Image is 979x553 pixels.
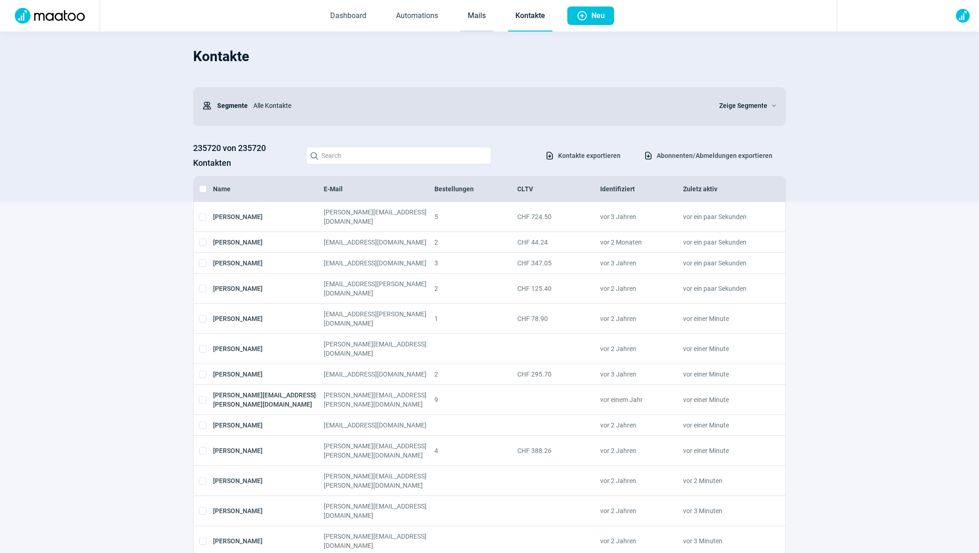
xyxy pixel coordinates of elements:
div: [PERSON_NAME][EMAIL_ADDRESS][DOMAIN_NAME] [324,532,434,550]
div: vor 2 Jahren [600,502,683,520]
div: [PERSON_NAME] [213,532,324,550]
div: vor einer Minute [683,370,766,379]
div: 9 [434,390,517,409]
div: [PERSON_NAME][EMAIL_ADDRESS][PERSON_NAME][DOMAIN_NAME] [213,390,324,409]
div: [PERSON_NAME] [213,258,324,268]
div: 4 [434,441,517,460]
div: [PERSON_NAME][EMAIL_ADDRESS][PERSON_NAME][DOMAIN_NAME] [324,390,434,409]
div: Name [213,184,324,194]
span: Abonnenten/Abmeldungen exportieren [657,148,772,163]
button: Neu [567,6,614,25]
div: [PERSON_NAME] [213,471,324,490]
div: Zuletz aktiv [683,184,766,194]
span: Kontakte exportieren [558,148,621,163]
div: [PERSON_NAME][EMAIL_ADDRESS][DOMAIN_NAME] [324,502,434,520]
h3: 235720 von 235720 Kontakten [193,141,297,170]
div: vor einer Minute [683,390,766,409]
div: CHF 388.26 [517,441,600,460]
div: [PERSON_NAME][EMAIL_ADDRESS][DOMAIN_NAME] [324,339,434,358]
div: [PERSON_NAME] [213,502,324,520]
div: [EMAIL_ADDRESS][PERSON_NAME][DOMAIN_NAME] [324,279,434,298]
span: Neu [591,6,605,25]
div: vor einer Minute [683,339,766,358]
div: CHF 724.50 [517,207,600,226]
div: vor 3 Minuten [683,502,766,520]
div: [PERSON_NAME] [213,279,324,298]
div: [PERSON_NAME] [213,441,324,460]
div: vor einer Minute [683,441,766,460]
button: Kontakte exportieren [535,148,630,163]
div: [PERSON_NAME] [213,309,324,328]
h1: Kontakte [193,41,786,72]
div: [PERSON_NAME] [213,339,324,358]
div: [PERSON_NAME][EMAIL_ADDRESS][PERSON_NAME][DOMAIN_NAME] [324,471,434,490]
div: [PERSON_NAME] [213,238,324,247]
div: [PERSON_NAME] [213,421,324,430]
div: vor ein paar Sekunden [683,238,766,247]
div: 2 [434,370,517,379]
div: vor 3 Jahren [600,370,683,379]
div: CLTV [517,184,600,194]
img: avatar [956,9,970,23]
img: Logo [9,8,90,24]
div: vor 2 Jahren [600,339,683,358]
a: Dashboard [323,1,374,31]
div: 1 [434,309,517,328]
div: 2 [434,238,517,247]
a: Automations [389,1,446,31]
div: vor 2 Jahren [600,309,683,328]
div: CHF 295.70 [517,370,600,379]
button: Abonnenten/Abmeldungen exportieren [634,148,782,163]
div: [EMAIL_ADDRESS][DOMAIN_NAME] [324,421,434,430]
div: 2 [434,279,517,298]
div: vor 3 Jahren [600,207,683,226]
div: [EMAIL_ADDRESS][DOMAIN_NAME] [324,258,434,268]
div: vor 2 Jahren [600,441,683,460]
input: Search [306,147,491,164]
div: CHF 44.24 [517,238,600,247]
div: [PERSON_NAME] [213,370,324,379]
div: vor ein paar Sekunden [683,207,766,226]
div: E-Mail [324,184,434,194]
div: vor 2 Monaten [600,238,683,247]
div: vor 3 Minuten [683,532,766,550]
div: CHF 78.90 [517,309,600,328]
div: [EMAIL_ADDRESS][DOMAIN_NAME] [324,238,434,247]
div: CHF 125.40 [517,279,600,298]
div: [EMAIL_ADDRESS][DOMAIN_NAME] [324,370,434,379]
div: 3 [434,258,517,268]
span: Zeige Segmente [719,100,767,111]
div: vor ein paar Sekunden [683,279,766,298]
div: vor 2 Jahren [600,279,683,298]
div: 5 [434,207,517,226]
div: vor 2 Jahren [600,421,683,430]
div: vor 2 Jahren [600,471,683,490]
div: Alle Kontakte [248,96,708,115]
div: vor 2 Jahren [600,532,683,550]
div: [EMAIL_ADDRESS][PERSON_NAME][DOMAIN_NAME] [324,309,434,328]
a: Mails [460,1,493,31]
div: Bestellungen [434,184,517,194]
div: Identifiziert [600,184,683,194]
div: [PERSON_NAME][EMAIL_ADDRESS][DOMAIN_NAME] [324,207,434,226]
div: vor ein paar Sekunden [683,258,766,268]
div: vor einem Jahr [600,390,683,409]
div: Segmente [202,96,248,115]
div: vor 3 Jahren [600,258,683,268]
div: vor einer Minute [683,421,766,430]
div: [PERSON_NAME][EMAIL_ADDRESS][PERSON_NAME][DOMAIN_NAME] [324,441,434,460]
div: CHF 347.05 [517,258,600,268]
div: [PERSON_NAME] [213,207,324,226]
div: vor einer Minute [683,309,766,328]
div: vor 2 Minuten [683,471,766,490]
a: Kontakte [508,1,552,31]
